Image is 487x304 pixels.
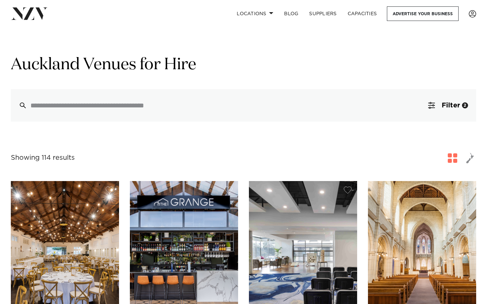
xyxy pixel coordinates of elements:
a: Locations [231,6,279,21]
a: SUPPLIERS [304,6,342,21]
a: Advertise your business [387,6,459,21]
button: Filter2 [420,89,476,122]
a: Capacities [342,6,382,21]
a: BLOG [279,6,304,21]
div: 2 [462,102,468,108]
h1: Auckland Venues for Hire [11,54,476,76]
div: Showing 114 results [11,153,75,163]
img: nzv-logo.png [11,7,48,20]
span: Filter [442,102,460,109]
